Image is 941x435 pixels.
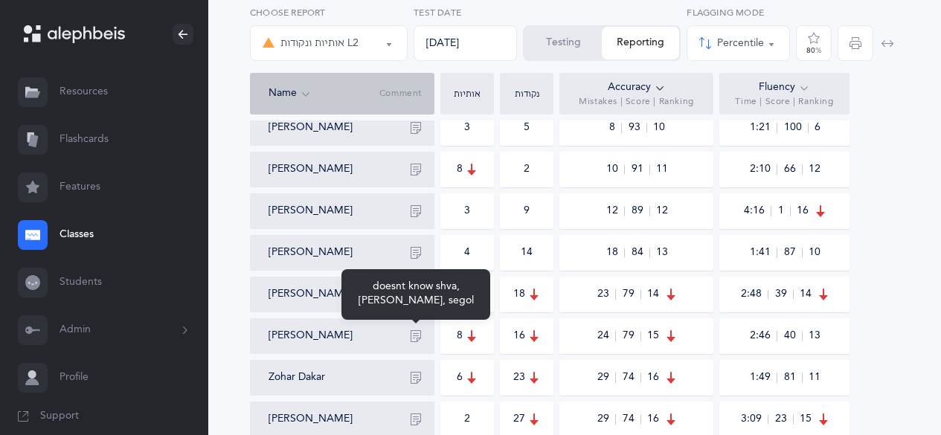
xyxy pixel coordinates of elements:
[631,248,650,257] span: 84
[464,412,470,427] div: 2
[606,248,625,257] span: 18
[647,287,659,302] span: 14
[524,204,530,219] div: 9
[809,245,820,260] span: 10
[774,414,794,424] span: 23
[464,204,470,219] div: 3
[656,162,668,177] span: 11
[687,25,790,61] button: Percentile
[622,373,641,382] span: 74
[687,6,790,19] label: Flagging Mode
[800,287,812,302] span: 14
[749,123,777,132] span: 1:21
[524,120,530,135] div: 5
[749,164,777,174] span: 2:10
[269,370,325,385] button: Zohar Dakar
[414,6,517,19] label: Test Date
[379,88,422,100] span: Comment
[269,245,353,260] button: [PERSON_NAME]
[631,164,650,174] span: 91
[597,289,616,299] span: 23
[783,331,803,341] span: 40
[513,411,540,428] div: 27
[606,164,625,174] span: 10
[783,248,803,257] span: 87
[740,289,768,299] span: 2:48
[250,25,408,61] button: אותיות ונקודות L2
[622,331,641,341] span: 79
[815,120,820,135] span: 6
[699,36,764,51] div: Percentile
[631,206,650,216] span: 89
[628,123,647,132] span: 93
[457,328,478,344] div: 8
[608,123,622,132] span: 8
[269,329,353,344] button: [PERSON_NAME]
[608,80,666,96] div: Accuracy
[524,162,530,177] div: 2
[797,204,809,219] span: 16
[749,248,777,257] span: 1:41
[521,245,533,260] div: 14
[774,289,794,299] span: 39
[513,328,540,344] div: 16
[269,86,379,102] div: Name
[622,289,641,299] span: 79
[263,34,359,52] div: אותיות ונקודות L2
[647,370,659,385] span: 16
[656,204,668,219] span: 12
[749,331,777,341] span: 2:46
[40,409,79,424] span: Support
[341,269,490,319] div: doesnt know shva, [PERSON_NAME], segol
[464,245,470,260] div: 4
[647,329,659,344] span: 15
[796,25,832,61] button: 80%
[414,25,517,61] div: [DATE]
[749,373,777,382] span: 1:49
[579,96,694,108] span: Mistakes | Score | Ranking
[743,206,771,216] span: 4:16
[622,414,641,424] span: 74
[783,373,803,382] span: 81
[815,46,821,55] span: %
[759,80,810,96] div: Fluency
[504,89,550,98] div: נקודות
[809,370,820,385] span: 11
[653,120,665,135] span: 10
[524,27,602,59] button: Testing
[464,120,470,135] div: 3
[444,89,490,98] div: אותיות
[269,162,353,177] button: [PERSON_NAME]
[735,96,833,108] span: Time | Score | Ranking
[513,370,540,386] div: 23
[457,370,478,386] div: 6
[647,412,659,427] span: 16
[597,414,616,424] span: 29
[806,47,821,54] div: 80
[597,331,616,341] span: 24
[597,373,616,382] span: 29
[269,287,353,302] button: [PERSON_NAME]
[783,164,803,174] span: 66
[457,161,478,178] div: 8
[809,329,820,344] span: 13
[777,206,791,216] span: 1
[783,123,809,132] span: 100
[656,245,668,260] span: 13
[606,206,625,216] span: 12
[800,412,812,427] span: 15
[269,120,353,135] button: [PERSON_NAME]
[250,6,408,19] label: Choose report
[513,286,540,303] div: 18
[809,162,820,177] span: 12
[269,204,353,219] button: [PERSON_NAME]
[740,414,768,424] span: 3:09
[269,412,353,427] button: [PERSON_NAME]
